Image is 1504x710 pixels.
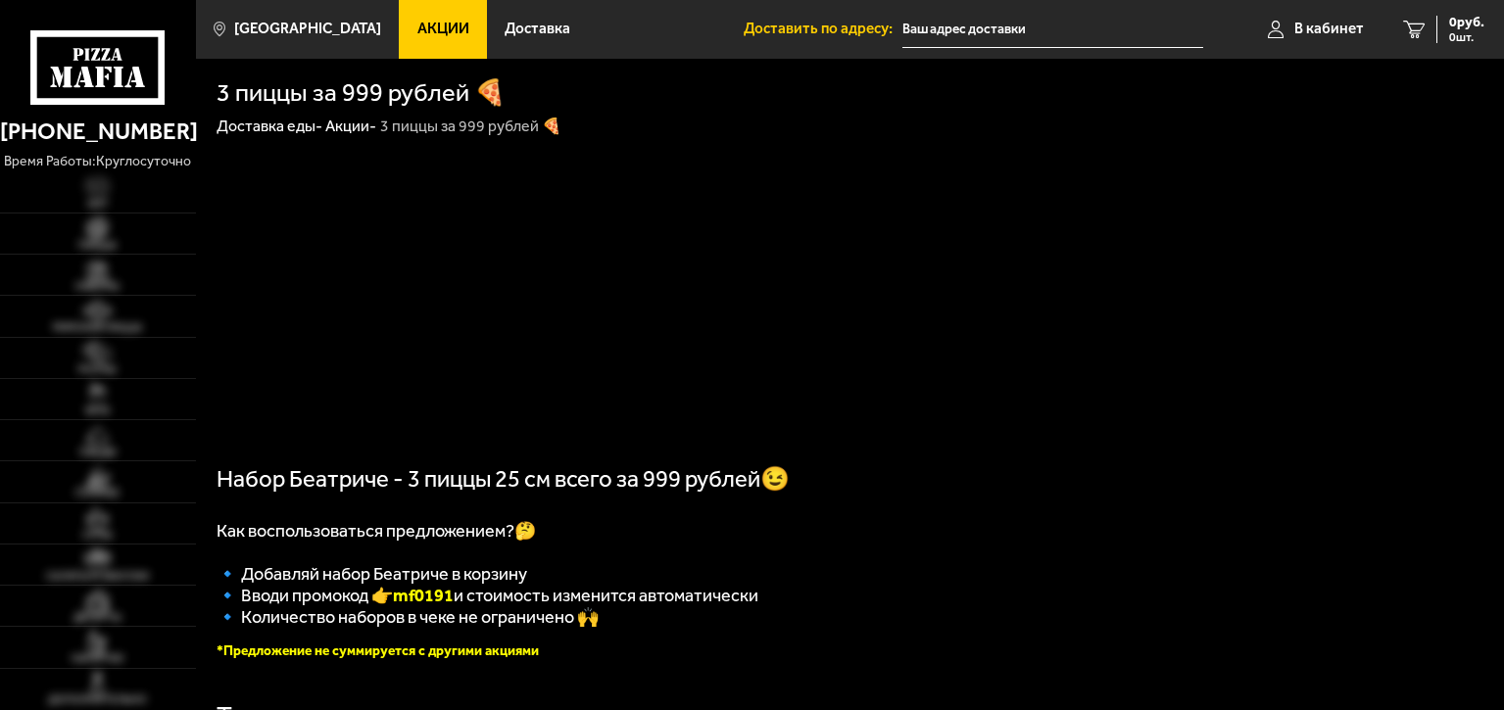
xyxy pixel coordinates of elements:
[217,606,599,628] span: 🔹 Количество наборов в чеке не ограничено 🙌
[744,22,902,36] span: Доставить по адресу:
[217,465,790,493] span: Набор Беатриче - 3 пиццы 25 см всего за 999 рублей😉
[217,520,536,542] span: Как воспользоваться предложением?🤔
[234,22,381,36] span: [GEOGRAPHIC_DATA]
[217,642,539,659] font: *Предложение не суммируется с другими акциями
[393,585,454,606] b: mf0191
[217,563,527,585] span: 🔹 Добавляй набор Беатриче в корзину
[217,585,758,606] span: 🔹 Вводи промокод 👉 и стоимость изменится автоматически
[1294,22,1364,36] span: В кабинет
[380,117,561,137] div: 3 пиццы за 999 рублей 🍕
[325,117,376,135] a: Акции-
[1449,16,1484,29] span: 0 руб.
[1449,31,1484,43] span: 0 шт.
[505,22,570,36] span: Доставка
[902,12,1203,48] input: Ваш адрес доставки
[217,80,506,106] h1: 3 пиццы за 999 рублей 🍕
[417,22,469,36] span: Акции
[217,117,322,135] a: Доставка еды-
